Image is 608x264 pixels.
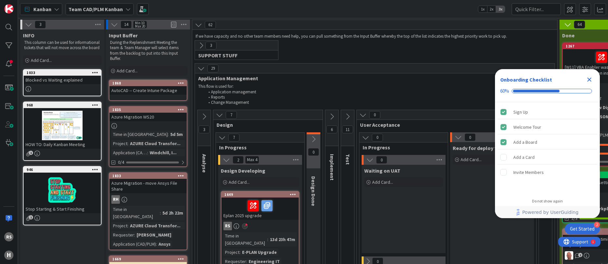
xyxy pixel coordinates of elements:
div: Max 20 [135,25,145,28]
div: Add a Board [513,138,537,146]
span: Application Management [198,75,546,82]
span: : [160,209,161,217]
span: Powered by UserGuiding [522,208,579,216]
span: Analyse [201,154,208,173]
span: 2/3 [571,215,578,222]
span: In Progress [363,144,440,151]
div: 1649 [224,192,299,197]
span: : [168,131,169,138]
span: 6 [326,125,337,133]
p: This flow is used for: [198,84,551,89]
div: Welcome Tour [513,123,541,131]
div: E-PLAN Upgrade [240,249,278,256]
div: 1833 [112,174,187,178]
span: In Progress [219,144,296,151]
div: 946Stop Starting & Start Finishing [24,167,101,213]
div: RS [221,222,299,230]
div: 60% [500,88,509,94]
span: 2x [487,6,496,12]
span: 0/4 [118,159,124,166]
span: Design [217,122,314,128]
div: Application (CAD/PLM) [111,149,147,156]
div: Max 4 [247,158,257,161]
div: 2 [594,222,600,228]
div: 968HOW TO: Daily Kanban Meeting [24,102,101,149]
div: 1835Azure Migration WS20 [109,107,187,121]
div: 1669 [112,257,187,261]
div: Windchill, I... [148,149,178,156]
div: Ansys [157,240,172,248]
span: Design Done [310,176,317,206]
span: 3 [199,125,210,133]
span: Add Card... [229,179,250,185]
div: Do not show again [532,198,563,204]
li: Change Management [205,100,552,105]
div: AutoCAD -- Create Intune Package [109,86,187,95]
span: 29 [207,65,218,72]
input: Quick Filter... [512,3,561,15]
div: Stop Starting & Start Finishing [24,205,101,213]
span: 0 [308,148,319,156]
span: Test [345,154,351,165]
div: Time in [GEOGRAPHIC_DATA] [111,206,160,220]
div: 1033 [27,70,101,75]
img: Visit kanbanzone.com [4,4,13,13]
div: 5d 5m [169,131,184,138]
div: Add a Card is incomplete. [498,150,597,164]
div: AZURE Cloud Transfor... [128,140,182,147]
span: : [239,249,240,256]
div: RS [223,222,232,230]
div: Project [111,140,127,147]
a: 946Stop Starting & Start Finishing [23,166,102,225]
div: Project [111,222,127,229]
span: Design Developing [221,167,265,174]
div: Get Started [570,226,595,232]
span: 0 [372,134,383,141]
span: Waiting on UAT [364,167,400,174]
div: Footer [495,206,600,218]
div: 1835 [109,107,187,113]
p: If we have capacity and no other team members need help, you can pull something from the Input Bu... [196,34,554,39]
span: Done [562,32,575,39]
span: 14 [121,21,132,28]
div: Open Get Started checklist, remaining modules: 2 [565,223,600,235]
span: 0 [465,133,476,141]
div: Checklist progress: 60% [500,88,595,94]
div: 1033 [24,70,101,76]
div: 5d 2h 22m [161,209,185,217]
div: Add a Card [513,153,535,161]
div: Azure Migration WS20 [109,113,187,121]
span: Add Card... [461,157,482,162]
div: RS [4,232,13,241]
p: This column can be used for informational tickets that will not move across the board [24,40,100,51]
div: Checklist items [495,102,600,194]
span: 11 [342,125,353,133]
li: Application management [205,89,552,95]
div: AZURE Cloud Transfor... [128,222,182,229]
span: Add Card... [117,68,138,74]
span: 3x [496,6,505,12]
span: Kanban [33,5,51,13]
div: Invite Members is incomplete. [498,165,597,179]
span: Add Card... [372,179,393,185]
div: Blocked vs Waiting explained [24,76,101,84]
div: RH [109,195,187,204]
div: Close Checklist [584,74,595,85]
span: 2 [233,156,244,164]
div: HOW TO: Daily Kanban Meeting [24,140,101,149]
div: 1835 [112,107,187,112]
span: : [267,236,268,243]
div: 946 [27,167,101,172]
div: 1649 [221,192,299,198]
span: INFO [23,32,34,39]
div: 1033Blocked vs Waiting explained [24,70,101,84]
div: 946 [24,167,101,173]
span: Add Card... [31,57,52,63]
span: 1 [29,151,33,155]
b: Team CAD/PLM Kanban [68,6,123,12]
div: 1868AutoCAD -- Create Intune Package [109,80,187,95]
span: Ready for deploy to PROD [453,145,514,151]
img: RK [565,251,573,260]
a: 1033Blocked vs Waiting explained [23,69,102,96]
span: 7 [228,134,239,141]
